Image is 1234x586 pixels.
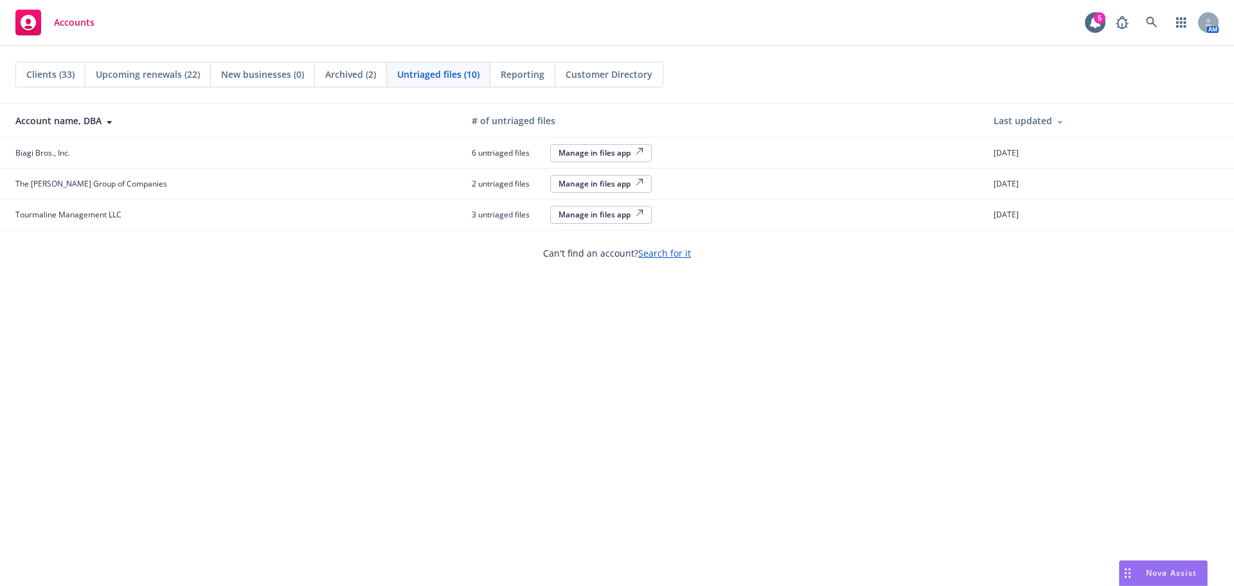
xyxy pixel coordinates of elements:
[559,209,643,220] div: Manage in files app
[1094,12,1105,24] div: 5
[994,114,1224,127] div: Last updated
[96,68,200,81] span: Upcoming renewals (22)
[550,175,652,193] button: Manage in files app
[1109,10,1135,35] a: Report a Bug
[994,147,1019,158] span: [DATE]
[54,17,94,28] span: Accounts
[15,114,451,127] div: Account name, DBA
[472,209,542,220] span: 3 untriaged files
[1146,567,1197,578] span: Nova Assist
[550,206,652,224] button: Manage in files app
[1139,10,1165,35] a: Search
[472,147,542,158] span: 6 untriaged files
[559,147,643,158] div: Manage in files app
[559,178,643,189] div: Manage in files app
[15,178,167,189] span: The [PERSON_NAME] Group of Companies
[994,209,1019,220] span: [DATE]
[638,247,691,259] a: Search for it
[10,5,100,41] a: Accounts
[1120,561,1136,585] div: Drag to move
[1168,10,1194,35] a: Switch app
[15,209,121,220] span: Tourmaline Management LLC
[15,147,70,158] span: Biagi Bros., Inc.
[26,68,75,81] span: Clients (33)
[994,178,1019,189] span: [DATE]
[397,68,479,81] span: Untriaged files (10)
[543,246,691,260] span: Can't find an account?
[566,68,652,81] span: Customer Directory
[472,178,542,189] span: 2 untriaged files
[221,68,304,81] span: New businesses (0)
[501,68,544,81] span: Reporting
[472,114,973,127] div: # of untriaged files
[550,144,652,162] button: Manage in files app
[325,68,376,81] span: Archived (2)
[1119,560,1208,586] button: Nova Assist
